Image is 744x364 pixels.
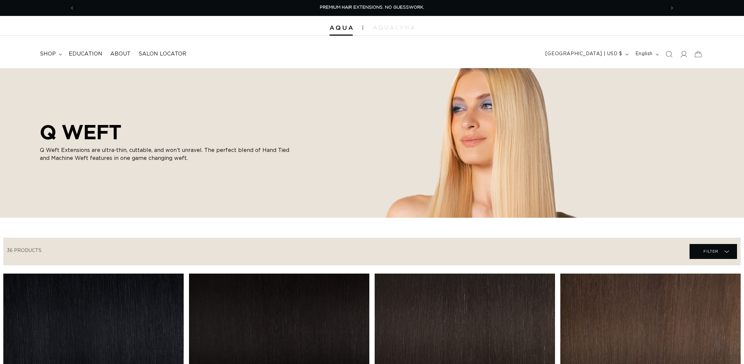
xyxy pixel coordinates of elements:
span: Salon Locator [139,51,186,58]
a: About [106,47,135,61]
span: About [110,51,131,58]
button: [GEOGRAPHIC_DATA] | USD $ [541,48,631,61]
button: Next announcement [665,2,679,14]
summary: Search [662,47,676,61]
a: Salon Locator [135,47,190,61]
img: Aqua Hair Extensions [329,26,353,30]
span: English [635,51,653,58]
span: Education [69,51,102,58]
span: [GEOGRAPHIC_DATA] | USD $ [545,51,622,58]
button: Previous announcement [65,2,79,14]
span: 36 products [7,248,42,253]
p: Q Weft Extensions are ultra-thin, cuttable, and won’t unravel. The perfect blend of Hand Tied and... [40,146,292,162]
a: Education [65,47,106,61]
span: Filter [703,245,718,258]
h2: Q WEFT [40,120,292,144]
summary: shop [36,47,65,61]
summary: Filter [690,244,737,259]
span: shop [40,51,56,58]
button: English [631,48,662,61]
img: aqualyna.com [373,26,415,30]
span: PREMIUM HAIR EXTENSIONS. NO GUESSWORK. [320,5,424,10]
